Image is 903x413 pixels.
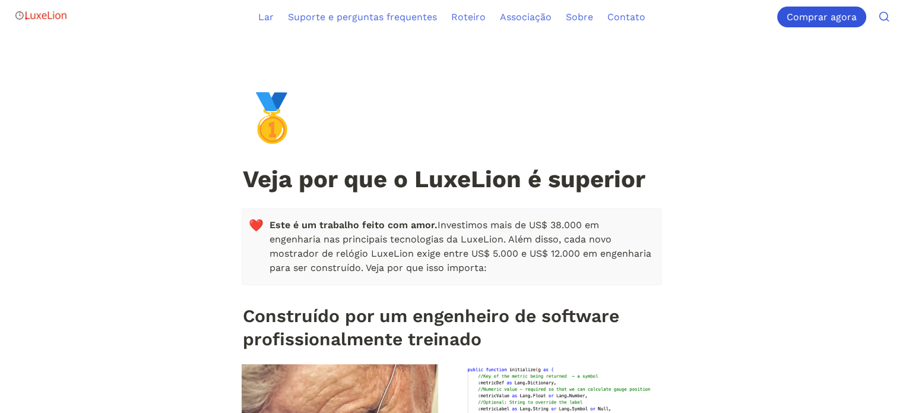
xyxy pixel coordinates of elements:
[500,11,552,23] font: Associação
[243,165,645,193] font: Veja por que o LuxeLion é superior
[566,11,593,23] font: Sobre
[270,219,438,231] font: Este é um trabalho feito com amor.
[288,11,437,23] font: Suporte e perguntas frequentes
[243,305,625,349] font: Construído por um engenheiro de software profissionalmente treinado
[607,11,645,23] font: Contato
[249,218,264,232] font: ❤️
[14,4,68,27] img: Logotipo
[451,11,486,23] font: Roteiro
[258,11,274,23] font: Lar
[270,219,654,273] font: Investimos mais de US$ 38.000 em engenharia nas principais tecnologias da LuxeLion. Além disso, c...
[243,90,301,145] font: 🥇
[777,7,871,27] a: Comprar agora
[787,11,857,23] font: Comprar agora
